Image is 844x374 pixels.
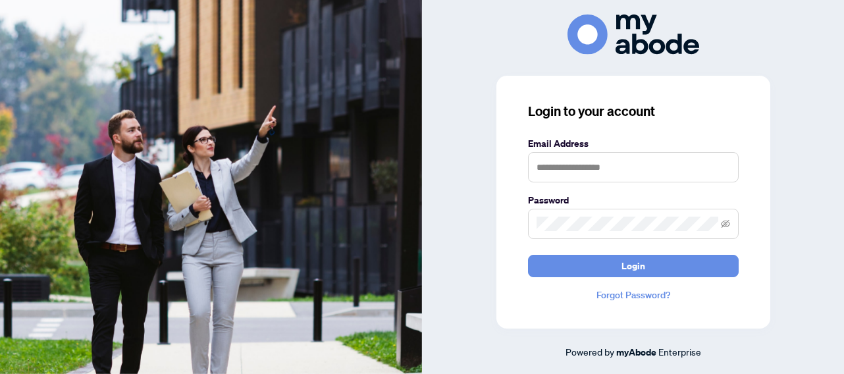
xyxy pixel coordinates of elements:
[658,346,701,358] span: Enterprise
[721,219,730,228] span: eye-invisible
[566,346,614,358] span: Powered by
[528,193,739,207] label: Password
[528,255,739,277] button: Login
[616,345,656,360] a: myAbode
[528,136,739,151] label: Email Address
[528,288,739,302] a: Forgot Password?
[621,255,645,277] span: Login
[528,102,739,120] h3: Login to your account
[567,14,699,55] img: ma-logo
